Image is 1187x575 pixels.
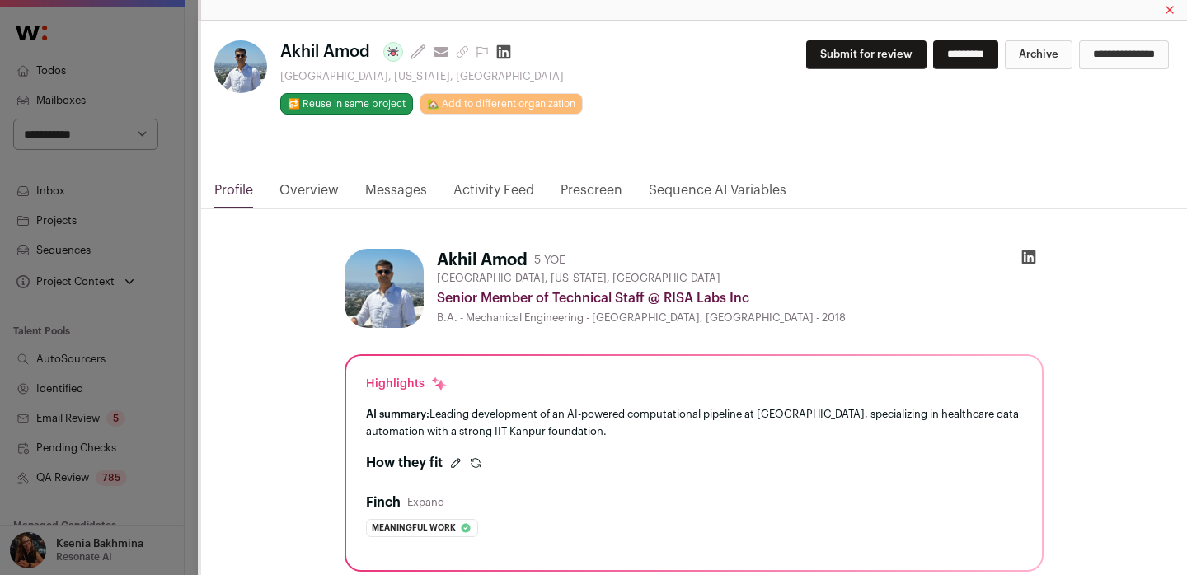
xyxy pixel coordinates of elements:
a: Prescreen [561,180,622,208]
span: Meaningful work [372,520,456,536]
button: Submit for review [806,40,927,69]
span: [GEOGRAPHIC_DATA], [US_STATE], [GEOGRAPHIC_DATA] [437,272,720,285]
h2: Finch [366,493,401,512]
button: Archive [1005,40,1072,69]
a: 🏡 Add to different organization [420,93,583,115]
a: Sequence AI Variables [649,180,786,208]
a: Profile [214,180,253,208]
button: Expand [407,496,444,509]
h2: How they fit [366,453,443,473]
img: 8bbdf2c342b9b3e444266d67af0bb7547a6d750c3253e1df34fd78a290d7a2ed.jpg [214,40,267,93]
h1: Akhil Amod [437,249,528,272]
a: Overview [279,180,339,208]
button: 🔂 Reuse in same project [280,93,413,115]
a: Activity Feed [453,180,534,208]
div: [GEOGRAPHIC_DATA], [US_STATE], [GEOGRAPHIC_DATA] [280,70,583,83]
div: Highlights [366,376,448,392]
div: B.A. - Mechanical Engineering - [GEOGRAPHIC_DATA], [GEOGRAPHIC_DATA] - 2018 [437,311,1044,325]
span: AI summary: [366,409,429,419]
div: Leading development of an AI-powered computational pipeline at [GEOGRAPHIC_DATA], specializing in... [366,405,1022,440]
span: Akhil Amod [280,40,370,63]
div: 5 YOE [534,252,565,269]
img: 8bbdf2c342b9b3e444266d67af0bb7547a6d750c3253e1df34fd78a290d7a2ed.jpg [345,249,424,328]
div: Senior Member of Technical Staff @ RISA Labs Inc [437,288,1044,308]
a: Messages [365,180,427,208]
